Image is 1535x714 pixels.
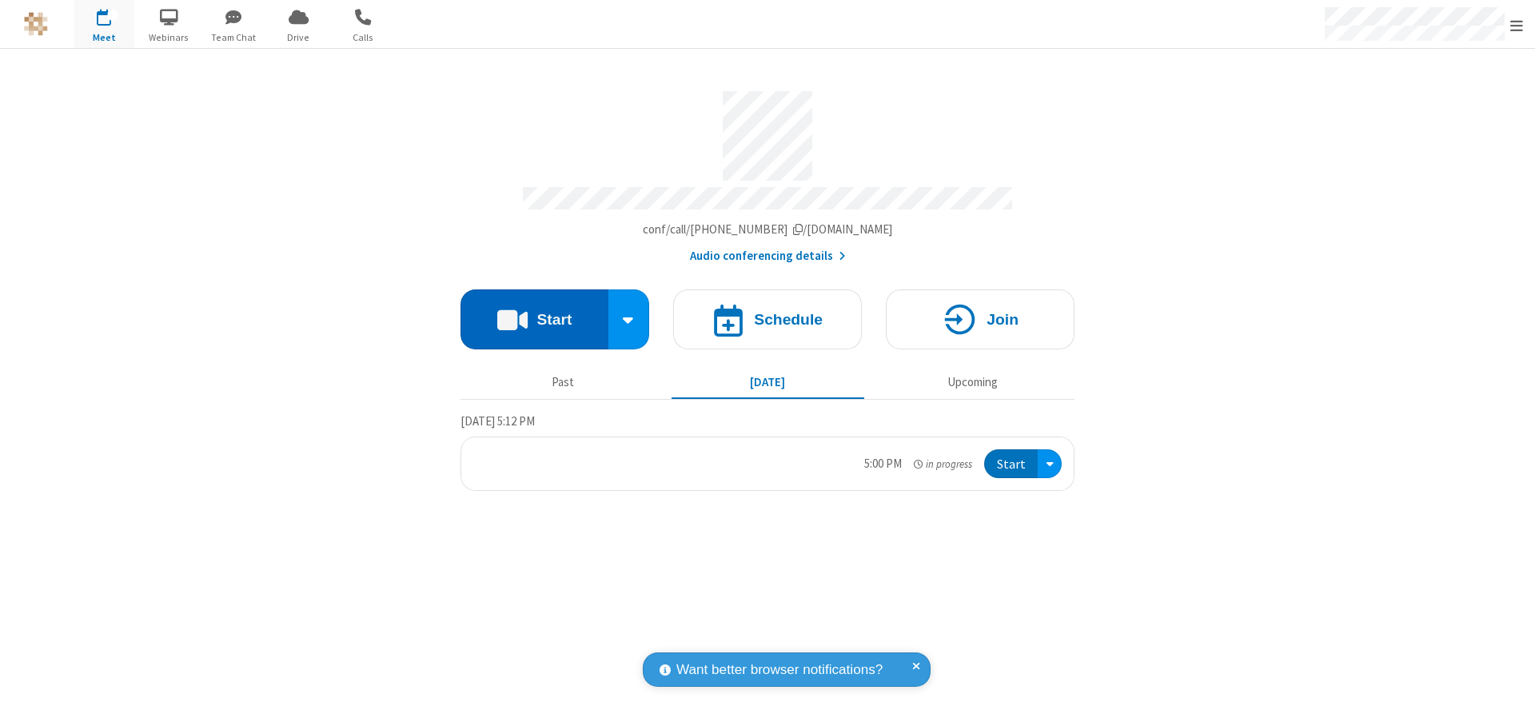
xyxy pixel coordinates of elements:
[987,312,1019,327] h4: Join
[269,30,329,45] span: Drive
[643,221,893,239] button: Copy my meeting room linkCopy my meeting room link
[754,312,823,327] h4: Schedule
[460,289,608,349] button: Start
[643,221,893,237] span: Copy my meeting room link
[876,367,1069,397] button: Upcoming
[672,367,864,397] button: [DATE]
[204,30,264,45] span: Team Chat
[460,413,535,429] span: [DATE] 5:12 PM
[864,455,902,473] div: 5:00 PM
[984,449,1038,479] button: Start
[608,289,650,349] div: Start conference options
[673,289,862,349] button: Schedule
[74,30,134,45] span: Meet
[24,12,48,36] img: QA Selenium DO NOT DELETE OR CHANGE
[914,457,972,472] em: in progress
[460,79,1074,265] section: Account details
[1038,449,1062,479] div: Open menu
[676,660,883,680] span: Want better browser notifications?
[467,367,660,397] button: Past
[1495,672,1523,703] iframe: Chat
[333,30,393,45] span: Calls
[886,289,1074,349] button: Join
[536,312,572,327] h4: Start
[460,412,1074,492] section: Today's Meetings
[108,9,118,21] div: 1
[139,30,199,45] span: Webinars
[690,247,846,265] button: Audio conferencing details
